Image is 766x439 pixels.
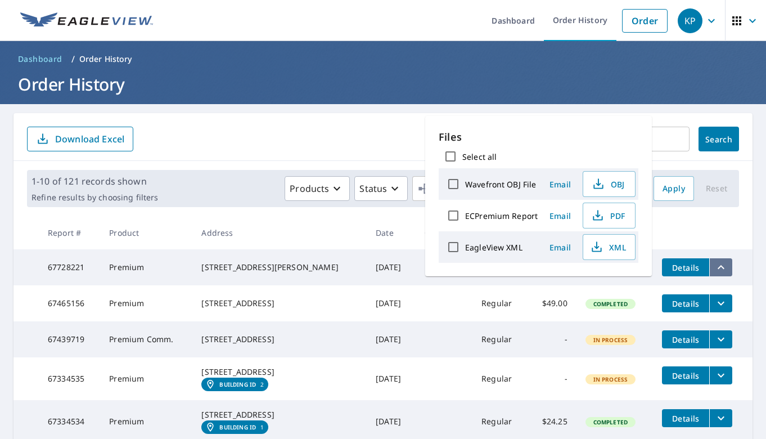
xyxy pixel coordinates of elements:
span: Details [669,334,702,345]
button: detailsBtn-67334534 [662,409,709,427]
em: Building ID [219,424,256,431]
button: detailsBtn-67728221 [662,258,709,276]
div: [STREET_ADDRESS] [201,334,358,345]
th: Address [192,216,367,249]
span: Email [547,179,574,190]
button: detailsBtn-67465156 [662,294,709,312]
button: Apply [654,176,694,201]
div: [STREET_ADDRESS] [201,409,358,420]
button: Email [542,176,578,193]
button: filesDropdownBtn-67439719 [709,330,732,348]
button: filesDropdownBtn-67728221 [709,258,732,276]
h1: Order History [13,73,753,96]
label: Select all [462,151,497,162]
span: Email [547,242,574,253]
a: Order [622,9,668,33]
span: Search [708,134,730,145]
div: KP [678,8,702,33]
td: Premium Comm. [100,321,192,357]
span: Orgs [417,182,455,196]
p: Download Excel [55,133,124,145]
span: In Process [587,375,635,383]
span: In Process [587,336,635,344]
li: / [71,52,75,66]
button: Products [285,176,350,201]
th: Product [100,216,192,249]
td: Premium [100,249,192,285]
button: Orgs [412,176,476,201]
button: Download Excel [27,127,133,151]
button: filesDropdownBtn-67334535 [709,366,732,384]
td: [DATE] [367,249,416,285]
button: detailsBtn-67439719 [662,330,709,348]
button: detailsBtn-67334535 [662,366,709,384]
button: Search [699,127,739,151]
span: Email [547,210,574,221]
button: Email [542,207,578,225]
p: Order History [79,53,132,65]
label: EagleView XML [465,242,522,253]
em: Building ID [219,381,256,388]
button: XML [583,234,636,260]
td: $49.00 [528,285,576,321]
td: Regular [472,321,528,357]
td: 67439719 [39,321,100,357]
td: [DATE] [367,285,416,321]
nav: breadcrumb [13,50,753,68]
td: Premium [100,357,192,400]
a: Building ID2 [201,378,268,391]
td: 67465156 [39,285,100,321]
td: - [528,321,576,357]
td: Premium [100,285,192,321]
td: 67334535 [39,357,100,400]
button: OBJ [583,171,636,197]
button: filesDropdownBtn-67334534 [709,409,732,427]
span: OBJ [590,177,626,191]
td: [DATE] [367,321,416,357]
td: Regular [472,285,528,321]
button: Email [542,239,578,256]
label: Wavefront OBJ File [465,179,536,190]
span: Details [669,298,702,309]
th: Report # [39,216,100,249]
button: PDF [583,203,636,229]
td: [DATE] [367,357,416,400]
td: Regular [472,357,528,400]
label: ECPremium Report [465,210,538,221]
span: Completed [587,418,634,426]
td: - [528,357,576,400]
div: [STREET_ADDRESS] [201,366,358,378]
p: Files [439,129,638,145]
img: EV Logo [20,12,153,29]
a: Dashboard [13,50,67,68]
span: Details [669,413,702,424]
span: Apply [663,182,685,196]
td: 67728221 [39,249,100,285]
div: [STREET_ADDRESS] [201,298,358,309]
p: 1-10 of 121 records shown [31,174,158,188]
th: Claim ID [416,216,472,249]
th: Date [367,216,416,249]
span: PDF [590,209,626,222]
span: Completed [587,300,634,308]
span: XML [590,240,626,254]
span: Details [669,370,702,381]
span: Dashboard [18,53,62,65]
p: Refine results by choosing filters [31,192,158,203]
div: [STREET_ADDRESS][PERSON_NAME] [201,262,358,273]
p: Products [290,182,329,195]
span: Details [669,262,702,273]
button: Status [354,176,408,201]
a: Building ID1 [201,420,268,434]
p: Status [359,182,387,195]
button: filesDropdownBtn-67465156 [709,294,732,312]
